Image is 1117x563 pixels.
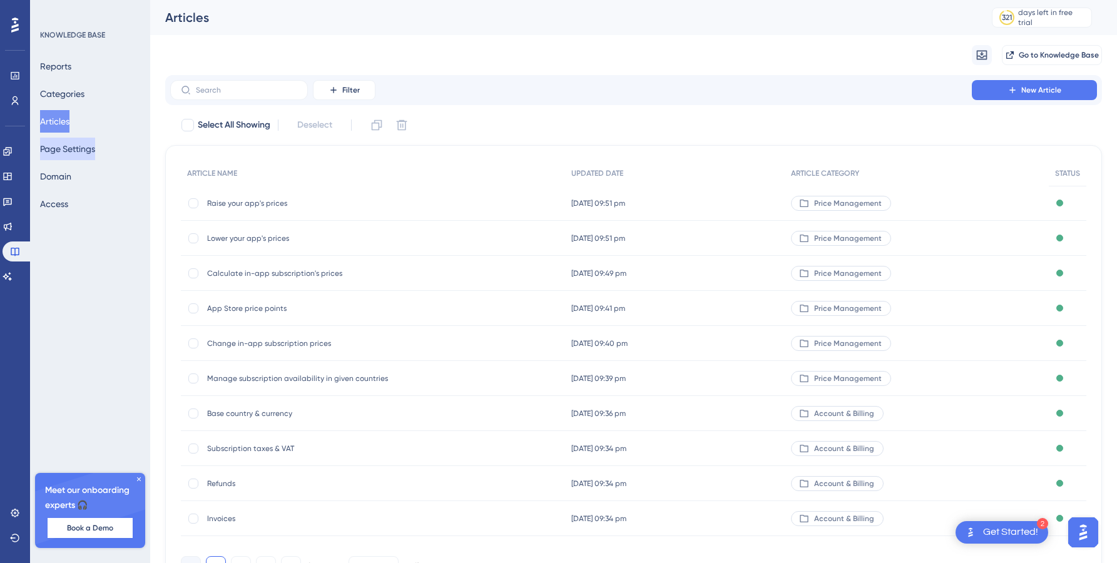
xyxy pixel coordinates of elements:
[207,268,407,278] span: Calculate in-app subscription's prices
[1021,85,1061,95] span: New Article
[198,118,270,133] span: Select All Showing
[40,83,84,105] button: Categories
[1064,514,1102,551] iframe: UserGuiding AI Assistant Launcher
[45,483,135,513] span: Meet our onboarding experts 🎧
[207,373,407,383] span: Manage subscription availability in given countries
[571,338,628,348] span: [DATE] 09:40 pm
[1037,518,1048,529] div: 2
[571,198,625,208] span: [DATE] 09:51 pm
[814,338,882,348] span: Price Management
[207,408,407,418] span: Base country & currency
[814,514,874,524] span: Account & Billing
[207,514,407,524] span: Invoices
[165,9,961,26] div: Articles
[342,85,360,95] span: Filter
[40,55,71,78] button: Reports
[40,30,105,40] div: KNOWLEDGE BASE
[1055,168,1080,178] span: STATUS
[297,118,332,133] span: Deselect
[571,514,626,524] span: [DATE] 09:34 pm
[814,303,882,313] span: Price Management
[1002,45,1102,65] button: Go to Knowledge Base
[40,110,69,133] button: Articles
[571,373,626,383] span: [DATE] 09:39 pm
[40,193,68,215] button: Access
[1019,50,1099,60] span: Go to Knowledge Base
[196,86,297,94] input: Search
[791,168,859,178] span: ARTICLE CATEGORY
[48,518,133,538] button: Book a Demo
[983,525,1038,539] div: Get Started!
[207,303,407,313] span: App Store price points
[207,444,407,454] span: Subscription taxes & VAT
[571,408,626,418] span: [DATE] 09:36 pm
[207,233,407,243] span: Lower your app's prices
[67,523,113,533] span: Book a Demo
[972,80,1097,100] button: New Article
[40,138,95,160] button: Page Settings
[571,479,626,489] span: [DATE] 09:34 pm
[40,165,71,188] button: Domain
[571,444,626,454] span: [DATE] 09:34 pm
[814,479,874,489] span: Account & Billing
[963,525,978,540] img: launcher-image-alternative-text
[571,168,623,178] span: UPDATED DATE
[814,444,874,454] span: Account & Billing
[571,233,625,243] span: [DATE] 09:51 pm
[286,114,344,136] button: Deselect
[814,198,882,208] span: Price Management
[814,373,882,383] span: Price Management
[571,268,626,278] span: [DATE] 09:49 pm
[1018,8,1088,28] div: days left in free trial
[313,80,375,100] button: Filter
[207,338,407,348] span: Change in-app subscription prices
[956,521,1048,544] div: Open Get Started! checklist, remaining modules: 2
[207,479,407,489] span: Refunds
[187,168,237,178] span: ARTICLE NAME
[814,408,874,418] span: Account & Billing
[207,198,407,208] span: Raise your app's prices
[814,268,882,278] span: Price Management
[814,233,882,243] span: Price Management
[571,303,625,313] span: [DATE] 09:41 pm
[1002,13,1012,23] div: 321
